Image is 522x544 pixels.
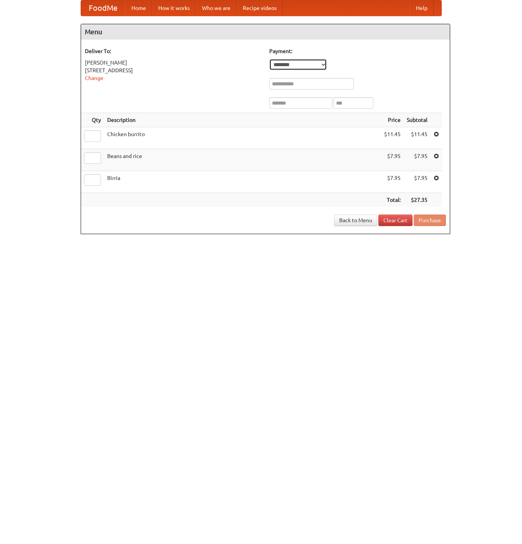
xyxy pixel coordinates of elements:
a: Who we are [196,0,237,16]
a: Clear Cart [378,215,413,226]
th: Qty [81,113,104,127]
h5: Payment: [269,47,446,55]
td: Birria [104,171,381,193]
th: Subtotal [404,113,431,127]
a: Help [410,0,434,16]
a: How it works [152,0,196,16]
td: $7.95 [404,149,431,171]
a: FoodMe [81,0,125,16]
td: $7.95 [381,171,404,193]
td: Chicken burrito [104,127,381,149]
th: $27.35 [404,193,431,207]
td: $7.95 [404,171,431,193]
a: Home [125,0,152,16]
th: Description [104,113,381,127]
td: Beans and rice [104,149,381,171]
div: [STREET_ADDRESS] [85,67,262,74]
button: Purchase [414,215,446,226]
h4: Menu [81,24,450,40]
a: Back to Menu [334,215,377,226]
td: $7.95 [381,149,404,171]
td: $11.45 [404,127,431,149]
div: [PERSON_NAME] [85,59,262,67]
th: Price [381,113,404,127]
h5: Deliver To: [85,47,262,55]
a: Recipe videos [237,0,283,16]
th: Total: [381,193,404,207]
td: $11.45 [381,127,404,149]
a: Change [85,75,103,81]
